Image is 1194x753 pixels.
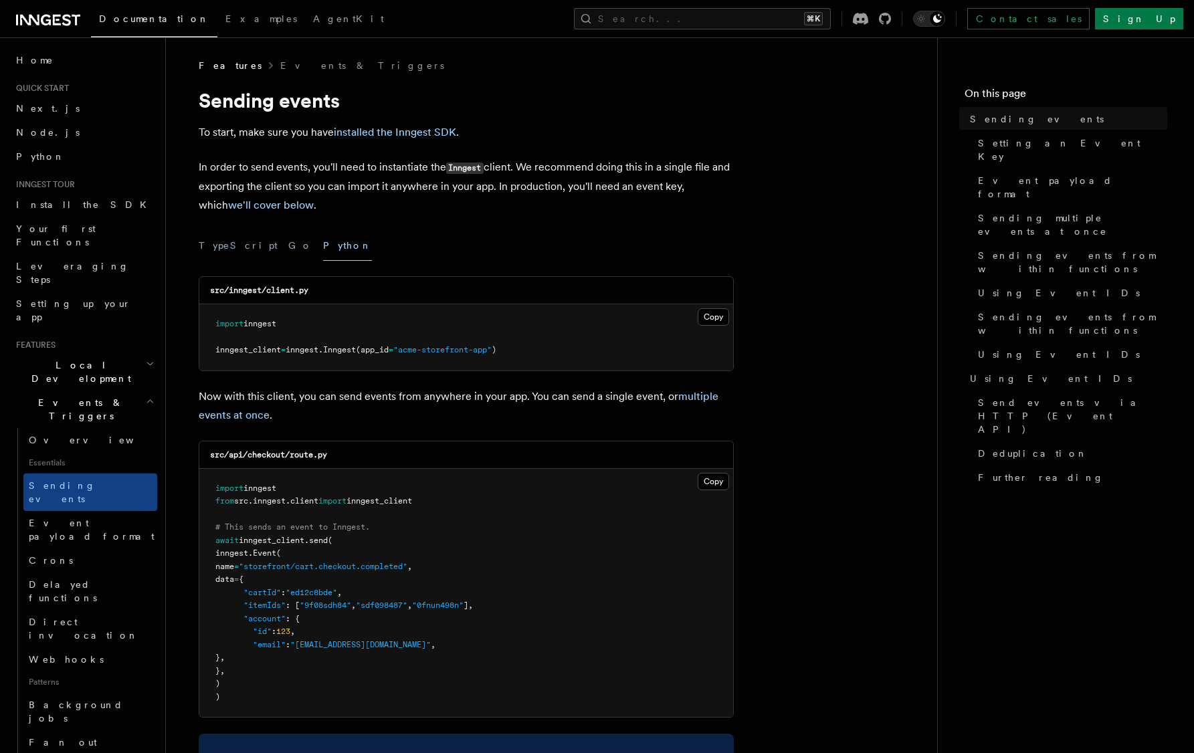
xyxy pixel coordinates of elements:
span: "itemIds" [243,601,286,610]
span: Event payload format [29,518,155,542]
span: , [407,562,412,571]
a: Background jobs [23,693,157,730]
span: "email" [253,640,286,649]
code: src/inngest/client.py [210,286,308,295]
span: Install the SDK [16,199,155,210]
span: inngest_client [239,536,304,545]
span: . [318,345,323,354]
span: "account" [243,614,286,623]
span: Leveraging Steps [16,261,129,285]
a: Direct invocation [23,610,157,647]
span: }, [215,666,225,675]
span: ], [464,601,473,610]
button: Python [323,231,372,261]
span: inngest [243,483,276,493]
a: Using Event IDs [973,281,1167,305]
span: Python [16,151,65,162]
a: Contact sales [967,8,1090,29]
a: installed the Inngest SDK [334,126,456,138]
code: src/api/checkout/route.py [210,450,327,459]
span: ) [215,692,220,702]
span: = [234,574,239,584]
span: inngest [253,496,286,506]
span: import [215,319,243,328]
a: Next.js [11,96,157,120]
a: Sending events from within functions [973,305,1167,342]
span: . [248,496,253,506]
span: "9f08sdh84" [300,601,351,610]
a: Event payload format [23,511,157,548]
span: Sending events from within functions [978,310,1167,337]
a: Sending events from within functions [973,243,1167,281]
span: import [318,496,346,506]
span: Next.js [16,103,80,114]
a: Node.js [11,120,157,144]
span: Sending events [29,480,96,504]
button: Local Development [11,353,157,391]
a: multiple events at once [199,390,718,421]
span: Fan out [29,737,97,748]
kbd: ⌘K [804,12,823,25]
span: Setting up your app [16,298,131,322]
span: "acme-storefront-app" [393,345,492,354]
span: Background jobs [29,700,123,724]
span: Using Event IDs [970,372,1132,385]
a: Sending events [23,473,157,511]
span: Overview [29,435,167,445]
a: Your first Functions [11,217,157,254]
a: Webhooks [23,647,157,671]
span: "ed12c8bde" [286,588,337,597]
a: Crons [23,548,157,572]
span: inngest_client [346,496,412,506]
span: Inngest tour [11,179,75,190]
code: Inngest [446,163,484,174]
span: : [272,627,276,636]
a: Setting up your app [11,292,157,329]
button: Toggle dark mode [913,11,945,27]
a: Sending multiple events at once [973,206,1167,243]
span: , [337,588,342,597]
button: Events & Triggers [11,391,157,428]
span: inngest. [215,548,253,558]
a: Python [11,144,157,169]
span: ) [492,345,496,354]
span: Send events via HTTP (Event API) [978,396,1167,436]
span: = [281,345,286,354]
span: Node.js [16,127,80,138]
span: "id" [253,627,272,636]
a: Further reading [973,465,1167,490]
span: = [234,562,239,571]
a: Setting an Event Key [973,131,1167,169]
span: "0fnun498n" [412,601,464,610]
span: Features [199,59,262,72]
a: Deduplication [973,441,1167,465]
span: import [215,483,243,493]
span: client [290,496,318,506]
span: await [215,536,239,545]
span: Using Event IDs [978,348,1140,361]
span: , [351,601,356,610]
span: Event payload format [978,174,1167,201]
span: : { [286,614,300,623]
span: inngest_client [215,345,281,354]
span: . [304,536,309,545]
span: name [215,562,234,571]
a: Install the SDK [11,193,157,217]
span: "storefront/cart.checkout.completed" [239,562,407,571]
span: { [239,574,243,584]
span: (app_id [356,345,389,354]
a: Events & Triggers [280,59,444,72]
span: Using Event IDs [978,286,1140,300]
span: Crons [29,555,73,566]
a: Sending events [965,107,1167,131]
span: Examples [225,13,297,24]
a: Event payload format [973,169,1167,206]
span: Quick start [11,83,69,94]
span: "sdf098487" [356,601,407,610]
span: = [389,345,393,354]
span: , [290,627,295,636]
a: Home [11,48,157,72]
span: : [ [286,601,300,610]
span: ( [276,548,281,558]
span: Sending events from within functions [978,249,1167,276]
